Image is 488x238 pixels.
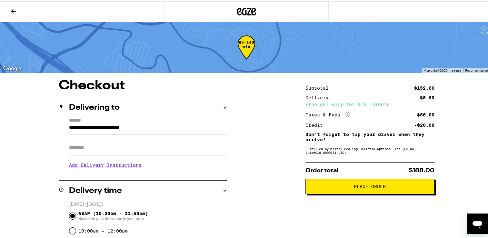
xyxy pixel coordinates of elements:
img: Google [2,63,23,72]
span: Order total [305,166,338,172]
div: $5.00 [420,94,434,99]
iframe: Button to launch messaging window [467,212,488,233]
span: Place Order [354,183,386,187]
div: $56.00 [417,111,434,116]
span: ASAP (10:30am - 11:50am) [78,210,148,220]
a: Terms [452,67,461,71]
div: Fulfilled by Healthy Healing Holistic Options, Inc (EZ OC) (Lic# C10-0000151-LIC ) [305,145,434,153]
div: 69-149 min [238,39,255,63]
h1: Checkout [59,78,227,91]
span: Based on past deliveries in your area [78,215,148,220]
span: $188.00 [409,166,434,172]
div: Taxes & Fees [305,111,350,116]
div: $152.00 [414,84,434,89]
h2: Delivery time [69,186,122,193]
h2: Delivering to [69,103,120,110]
a: Open this area in Google Maps (opens a new window) [2,63,23,72]
div: Delivery [305,94,333,99]
button: Place Order [305,177,434,193]
span: Map data ©2025 [423,67,448,71]
h3: Add Delivery Instructions [69,156,227,171]
div: Subtotal [305,84,333,89]
p: [DATE] ([DATE]) [69,200,227,206]
div: -$20.00 [414,122,434,126]
div: Free delivery for $75+ orders! [305,101,434,105]
div: Credit [305,122,327,126]
p: We'll contact you at [PHONE_NUMBER] when we arrive [69,171,227,176]
p: Don't forget to tip your driver when they arrive! [305,131,434,141]
label: 10:00am - 12:00pm [78,227,128,232]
